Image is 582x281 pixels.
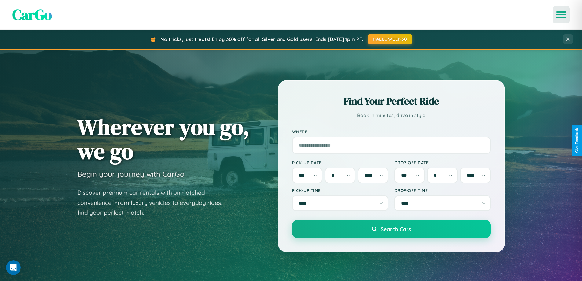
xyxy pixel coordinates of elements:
[77,188,230,218] p: Discover premium car rentals with unmatched convenience. From luxury vehicles to everyday rides, ...
[12,5,52,25] span: CarGo
[381,226,411,232] span: Search Cars
[394,188,491,193] label: Drop-off Time
[292,188,388,193] label: Pick-up Time
[6,260,21,275] iframe: Intercom live chat
[368,34,412,44] button: HALLOWEEN30
[553,6,570,23] button: Open menu
[292,129,491,134] label: Where
[292,160,388,165] label: Pick-up Date
[575,128,579,153] div: Give Feedback
[77,169,185,179] h3: Begin your journey with CarGo
[394,160,491,165] label: Drop-off Date
[292,94,491,108] h2: Find Your Perfect Ride
[292,111,491,120] p: Book in minutes, drive in style
[77,115,250,163] h1: Wherever you go, we go
[292,220,491,238] button: Search Cars
[160,36,363,42] span: No tricks, just treats! Enjoy 30% off for all Silver and Gold users! Ends [DATE] 1pm PT.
